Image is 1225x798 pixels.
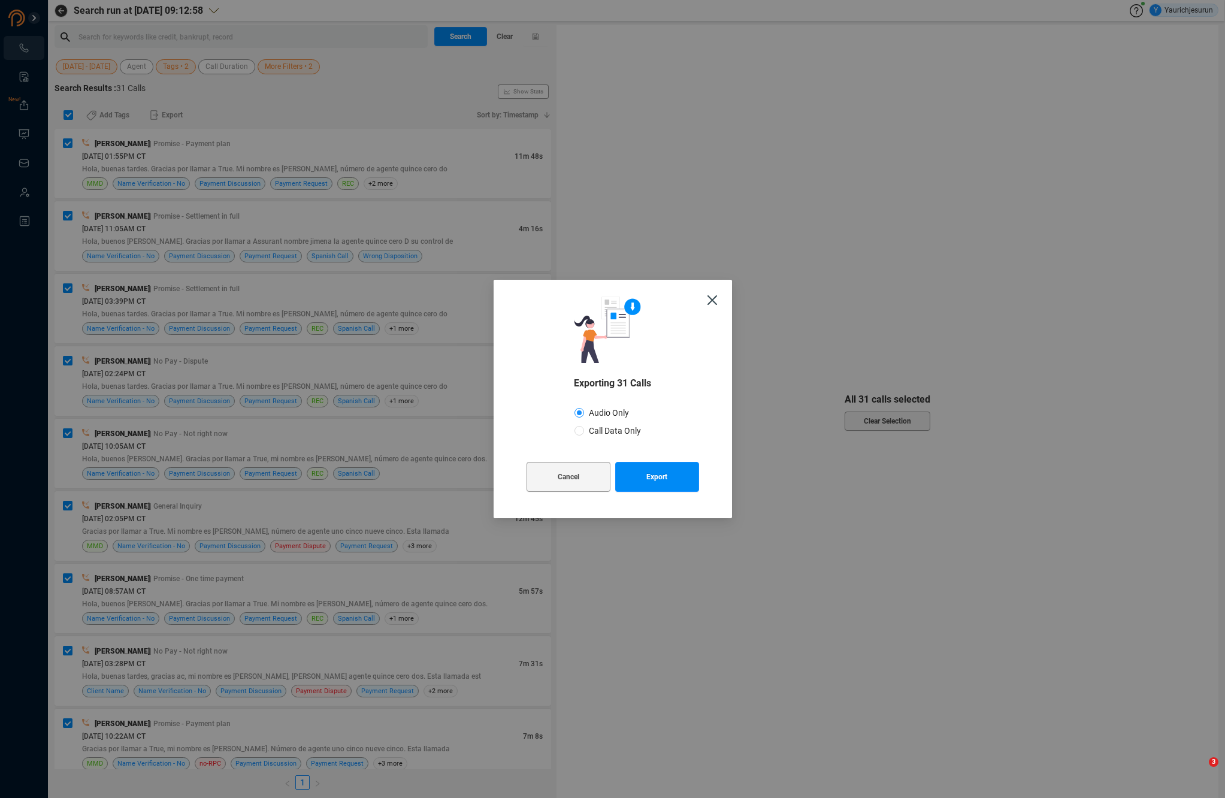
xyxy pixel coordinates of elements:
[527,462,610,492] button: Cancel
[615,462,699,492] button: Export
[584,426,646,436] span: Call Data Only
[692,280,732,319] button: Close
[574,376,651,391] span: Exporting 31 Calls
[584,408,634,418] span: Audio Only
[646,462,667,492] span: Export
[1184,757,1213,786] iframe: Intercom live chat
[1209,757,1218,767] span: 3
[558,462,579,492] span: Cancel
